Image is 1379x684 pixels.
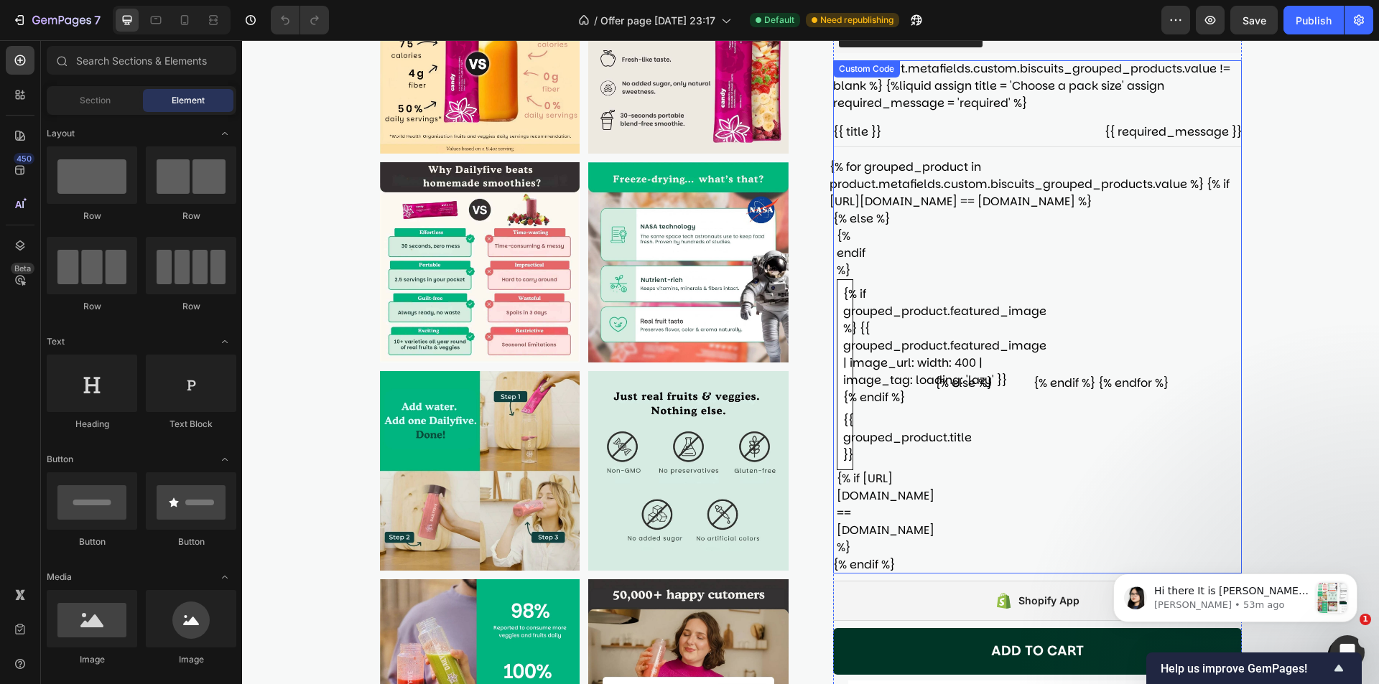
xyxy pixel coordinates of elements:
[146,418,236,431] div: Text Block
[146,535,236,548] div: Button
[47,300,137,313] div: Row
[1283,6,1344,34] button: Publish
[863,83,1000,100] span: {{ required_message }}
[764,14,794,27] span: Default
[47,127,75,140] span: Layout
[213,122,236,145] span: Toggle open
[601,372,730,423] span: {{ grouped_product.title }}
[62,40,217,166] span: Hi there It is [PERSON_NAME] joining the conversation with [PERSON_NAME] for your support. We hav...
[14,153,34,164] div: 450
[47,335,65,348] span: Text
[47,453,73,466] span: Button
[47,653,137,666] div: Image
[213,448,236,471] span: Toggle open
[213,330,236,353] span: Toggle open
[213,566,236,589] span: Toggle open
[47,571,72,584] span: Media
[146,653,236,666] div: Image
[80,94,111,107] span: Section
[1296,13,1332,28] div: Publish
[600,13,715,28] span: Offer page [DATE] 23:17
[594,13,598,28] span: /
[172,94,205,107] span: Element
[591,187,615,516] a: {% endif %}{% if [URL][DOMAIN_NAME] == [DOMAIN_NAME] %}
[594,22,655,35] div: Custom Code
[47,210,137,222] div: Row
[689,334,791,352] a: {% else %}
[271,6,329,34] div: Undo/Redo
[591,83,639,100] h3: {{ title }}
[47,46,236,75] input: Search Sections & Elements
[242,40,1379,684] iframe: Design area
[776,552,837,569] div: Shopify App
[1243,14,1266,27] span: Save
[6,6,107,34] button: 7
[1360,614,1371,625] span: 1
[1230,6,1278,34] button: Save
[588,170,689,516] div: {% else %}
[588,118,996,516] div: {% for grouped_product in product.metafields.custom.biscuits_grouped_products.value %} {% if [URL...
[47,418,137,431] div: Heading
[47,535,137,548] div: Button
[1330,635,1365,670] iframe: Intercom live chat
[146,210,236,222] div: Row
[94,11,101,29] p: 7
[601,245,781,366] div: {% if grouped_product.featured_image %} {{ grouped_product.featured_image | image_url: width: 400...
[146,300,236,313] div: Row
[1092,545,1379,645] iframe: Intercom notifications message
[11,263,34,274] div: Beta
[1161,660,1347,677] button: Show survey - Help us improve GemPages!
[62,54,218,67] p: Message from Pauline, sent 53m ago
[820,14,893,27] span: Need republishing
[1161,662,1330,675] span: Help us improve GemPages!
